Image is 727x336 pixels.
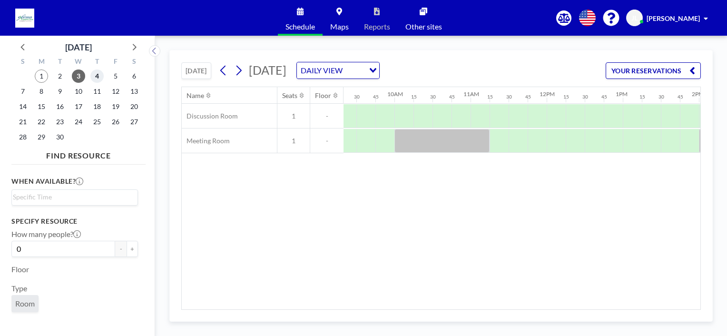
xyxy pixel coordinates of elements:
[53,69,67,83] span: Tuesday, September 2, 2025
[616,90,628,98] div: 1PM
[354,94,360,100] div: 30
[525,94,531,100] div: 45
[658,94,664,100] div: 30
[11,229,81,239] label: How many people?
[430,94,436,100] div: 30
[692,90,704,98] div: 2PM
[678,94,683,100] div: 45
[109,100,122,113] span: Friday, September 19, 2025
[72,100,85,113] span: Wednesday, September 17, 2025
[315,91,331,100] div: Floor
[69,56,88,69] div: W
[35,115,48,128] span: Monday, September 22, 2025
[90,69,104,83] span: Thursday, September 4, 2025
[72,69,85,83] span: Wednesday, September 3, 2025
[51,56,69,69] div: T
[35,85,48,98] span: Monday, September 8, 2025
[90,100,104,113] span: Thursday, September 18, 2025
[182,137,230,145] span: Meeting Room
[310,112,344,120] span: -
[277,137,310,145] span: 1
[639,94,645,100] div: 15
[15,299,35,308] span: Room
[405,23,442,30] span: Other sites
[115,241,127,257] button: -
[11,217,138,226] h3: Specify resource
[11,147,146,160] h4: FIND RESOURCE
[563,94,569,100] div: 15
[65,40,92,54] div: [DATE]
[506,94,512,100] div: 30
[88,56,106,69] div: T
[345,64,363,77] input: Search for option
[106,56,125,69] div: F
[285,23,315,30] span: Schedule
[330,23,349,30] span: Maps
[127,241,138,257] button: +
[449,94,455,100] div: 45
[387,90,403,98] div: 10AM
[182,112,238,120] span: Discussion Room
[411,94,417,100] div: 15
[181,62,211,79] button: [DATE]
[631,14,638,22] span: JL
[35,69,48,83] span: Monday, September 1, 2025
[277,112,310,120] span: 1
[53,115,67,128] span: Tuesday, September 23, 2025
[487,94,493,100] div: 15
[11,284,27,293] label: Type
[15,9,34,28] img: organization-logo
[299,64,344,77] span: DAILY VIEW
[14,56,32,69] div: S
[373,94,379,100] div: 45
[540,90,555,98] div: 12PM
[35,100,48,113] span: Monday, September 15, 2025
[12,190,138,204] div: Search for option
[582,94,588,100] div: 30
[282,91,297,100] div: Seats
[187,91,204,100] div: Name
[16,130,29,144] span: Sunday, September 28, 2025
[16,115,29,128] span: Sunday, September 21, 2025
[72,115,85,128] span: Wednesday, September 24, 2025
[647,14,700,22] span: [PERSON_NAME]
[16,85,29,98] span: Sunday, September 7, 2025
[125,56,143,69] div: S
[16,100,29,113] span: Sunday, September 14, 2025
[463,90,479,98] div: 11AM
[11,265,29,274] label: Floor
[109,85,122,98] span: Friday, September 12, 2025
[249,63,286,77] span: [DATE]
[364,23,390,30] span: Reports
[32,56,51,69] div: M
[109,115,122,128] span: Friday, September 26, 2025
[128,115,141,128] span: Saturday, September 27, 2025
[310,137,344,145] span: -
[13,192,132,202] input: Search for option
[297,62,379,79] div: Search for option
[90,115,104,128] span: Thursday, September 25, 2025
[128,85,141,98] span: Saturday, September 13, 2025
[72,85,85,98] span: Wednesday, September 10, 2025
[53,100,67,113] span: Tuesday, September 16, 2025
[606,62,701,79] button: YOUR RESERVATIONS
[109,69,122,83] span: Friday, September 5, 2025
[53,85,67,98] span: Tuesday, September 9, 2025
[90,85,104,98] span: Thursday, September 11, 2025
[128,69,141,83] span: Saturday, September 6, 2025
[601,94,607,100] div: 45
[128,100,141,113] span: Saturday, September 20, 2025
[53,130,67,144] span: Tuesday, September 30, 2025
[35,130,48,144] span: Monday, September 29, 2025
